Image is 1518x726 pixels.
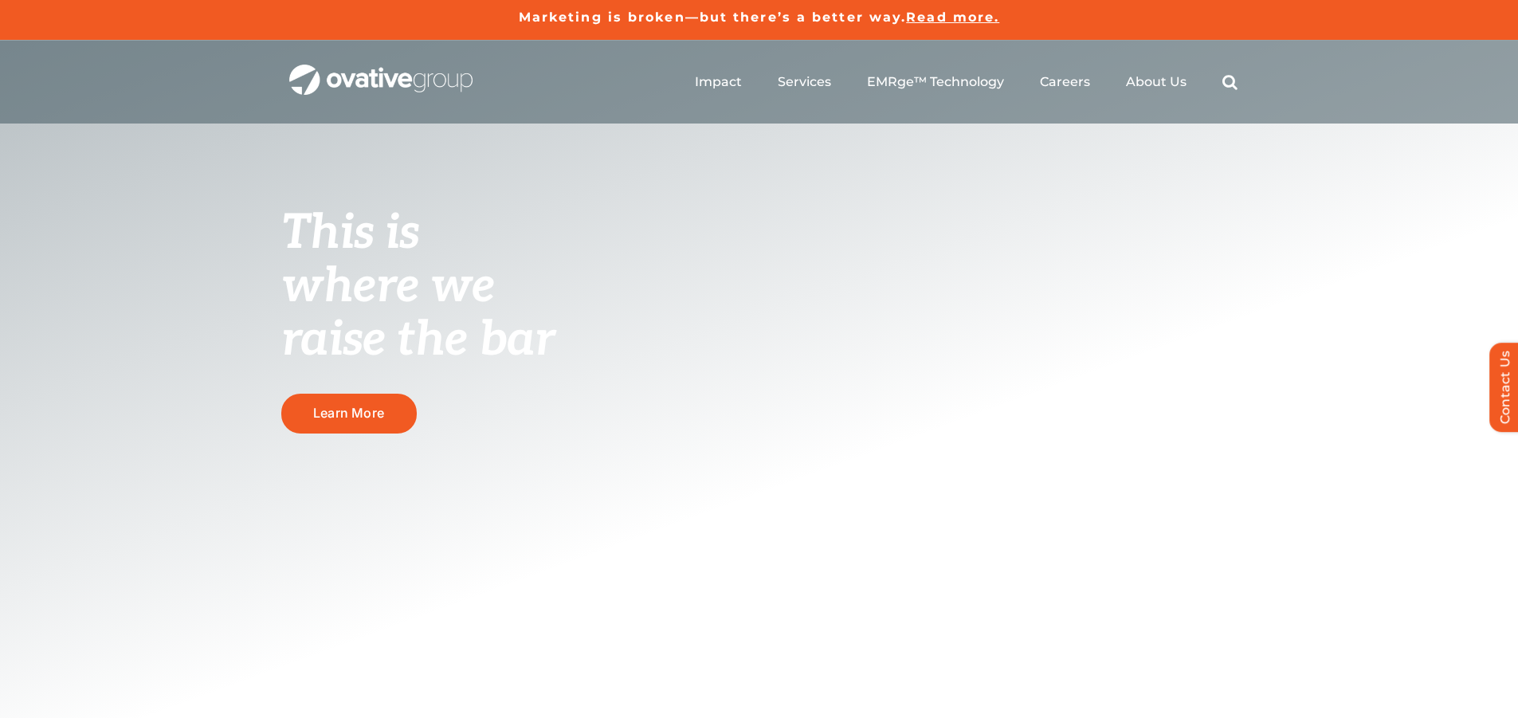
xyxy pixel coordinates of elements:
nav: Menu [695,57,1238,108]
a: Search [1222,74,1238,90]
a: Marketing is broken—but there’s a better way. [519,10,907,25]
span: This is [281,205,420,262]
a: Read more. [906,10,999,25]
a: Services [778,74,831,90]
span: Learn More [313,406,384,421]
span: where we raise the bar [281,258,555,369]
a: Learn More [281,394,417,433]
a: About Us [1126,74,1187,90]
a: OG_Full_horizontal_WHT [289,63,473,78]
a: Impact [695,74,742,90]
a: EMRge™ Technology [867,74,1004,90]
a: Careers [1040,74,1090,90]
